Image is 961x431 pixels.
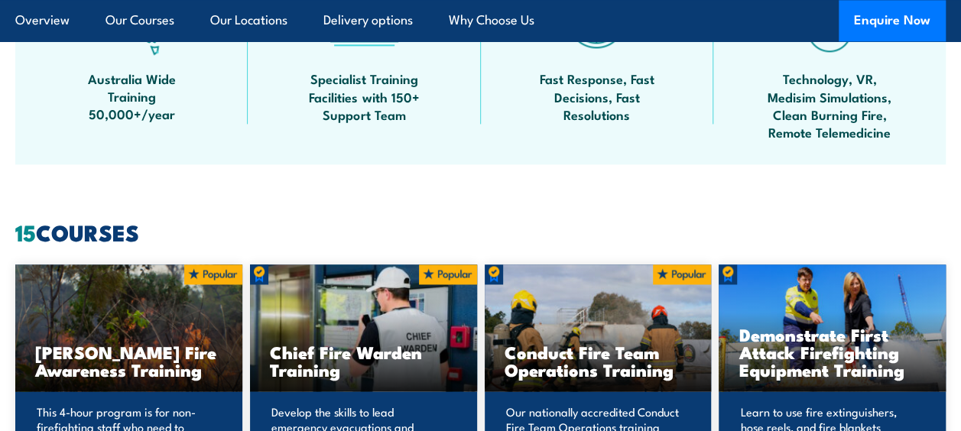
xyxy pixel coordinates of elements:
h3: [PERSON_NAME] Fire Awareness Training [35,343,222,378]
span: Specialist Training Facilities with 150+ Support Team [295,70,433,123]
h2: COURSES [15,222,946,242]
h3: Demonstrate First Attack Firefighting Equipment Training [739,326,926,378]
strong: 15 [15,215,36,249]
h3: Chief Fire Warden Training [270,343,457,378]
span: Technology, VR, Medisim Simulations, Clean Burning Fire, Remote Telemedicine [761,70,898,141]
span: Fast Response, Fast Decisions, Fast Resolutions [528,70,666,123]
h3: Conduct Fire Team Operations Training [505,343,692,378]
span: Australia Wide Training 50,000+/year [63,70,200,123]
